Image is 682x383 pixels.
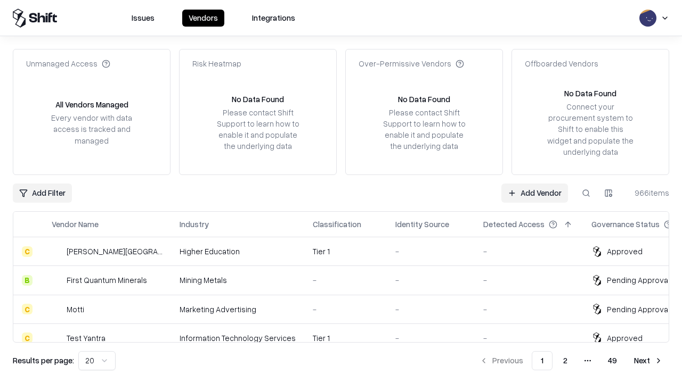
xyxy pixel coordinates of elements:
[67,304,84,315] div: Motti
[13,355,74,366] p: Results per page:
[380,107,468,152] div: Please contact Shift Support to learn how to enable it and populate the underlying data
[627,187,669,198] div: 966 items
[47,112,136,146] div: Every vendor with data access is tracked and managed
[182,10,224,27] button: Vendors
[599,351,626,370] button: 49
[607,274,670,286] div: Pending Approval
[555,351,576,370] button: 2
[13,184,72,203] button: Add Filter
[214,107,302,152] div: Please contact Shift Support to learn how to enable it and populate the underlying data
[26,58,110,69] div: Unmanaged Access
[55,99,128,110] div: All Vendors Managed
[546,101,635,157] div: Connect your procurement system to Shift to enable this widget and populate the underlying data
[483,304,574,315] div: -
[607,246,643,257] div: Approved
[180,246,296,257] div: Higher Education
[232,94,284,105] div: No Data Found
[607,332,643,344] div: Approved
[22,304,33,314] div: C
[564,88,616,99] div: No Data Found
[395,246,466,257] div: -
[52,332,62,343] img: Test Yantra
[591,219,660,230] div: Governance Status
[395,304,466,315] div: -
[22,246,33,257] div: C
[398,94,450,105] div: No Data Found
[532,351,553,370] button: 1
[483,219,545,230] div: Detected Access
[313,274,378,286] div: -
[22,332,33,343] div: C
[52,304,62,314] img: Motti
[395,274,466,286] div: -
[52,246,62,257] img: Reichman University
[180,304,296,315] div: Marketing Advertising
[313,304,378,315] div: -
[313,246,378,257] div: Tier 1
[525,58,598,69] div: Offboarded Vendors
[483,332,574,344] div: -
[483,246,574,257] div: -
[52,219,99,230] div: Vendor Name
[395,332,466,344] div: -
[501,184,568,203] a: Add Vendor
[67,332,105,344] div: Test Yantra
[607,304,670,315] div: Pending Approval
[473,351,669,370] nav: pagination
[192,58,241,69] div: Risk Heatmap
[246,10,302,27] button: Integrations
[52,275,62,286] img: First Quantum Minerals
[125,10,161,27] button: Issues
[67,246,163,257] div: [PERSON_NAME][GEOGRAPHIC_DATA]
[22,275,33,286] div: B
[180,274,296,286] div: Mining Metals
[628,351,669,370] button: Next
[67,274,147,286] div: First Quantum Minerals
[483,274,574,286] div: -
[395,219,449,230] div: Identity Source
[359,58,464,69] div: Over-Permissive Vendors
[313,332,378,344] div: Tier 1
[313,219,361,230] div: Classification
[180,332,296,344] div: Information Technology Services
[180,219,209,230] div: Industry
